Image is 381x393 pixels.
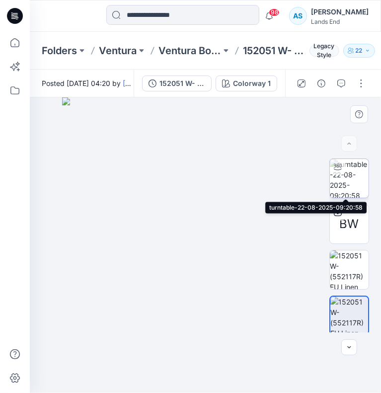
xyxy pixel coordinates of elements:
p: 152051 W- (552117R) EU Linen SS BF Shirt_REV2 [243,44,305,58]
a: Ventura Board [158,44,221,58]
div: 152051 W- (552117R) EU Linen SS BF Shirt_REV2 [159,78,205,89]
img: eyJhbGciOiJIUzI1NiIsImtpZCI6IjAiLCJzbHQiOiJzZXMiLCJ0eXAiOiJKV1QifQ.eyJkYXRhIjp7InR5cGUiOiJzdG9yYW... [62,97,349,393]
a: Ventura [99,44,137,58]
button: Details [313,76,329,91]
img: 152051 W- (552117R) EU Linen SS BF Shirt - Pressure [330,250,369,289]
a: Folders [42,44,77,58]
div: AS [289,7,307,25]
button: Legacy Style [305,44,339,58]
span: 98 [269,8,280,16]
img: 152051 W- (552117R) EU Linen SS BF Shirt - Tension [330,297,368,334]
span: Legacy Style [309,45,339,57]
button: 152051 W- (552117R) EU Linen SS BF Shirt_REV2 [142,76,212,91]
div: [PERSON_NAME] [311,6,369,18]
div: Colorway 1 [233,78,271,89]
button: Colorway 1 [216,76,277,91]
img: turntable-22-08-2025-09:20:58 [330,159,369,198]
p: 22 [356,45,363,56]
button: 22 [343,44,375,58]
a: [PERSON_NAME] [123,79,179,87]
span: BW [340,215,359,233]
span: Posted [DATE] 04:20 by [42,78,134,88]
div: Lands End [311,18,369,25]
